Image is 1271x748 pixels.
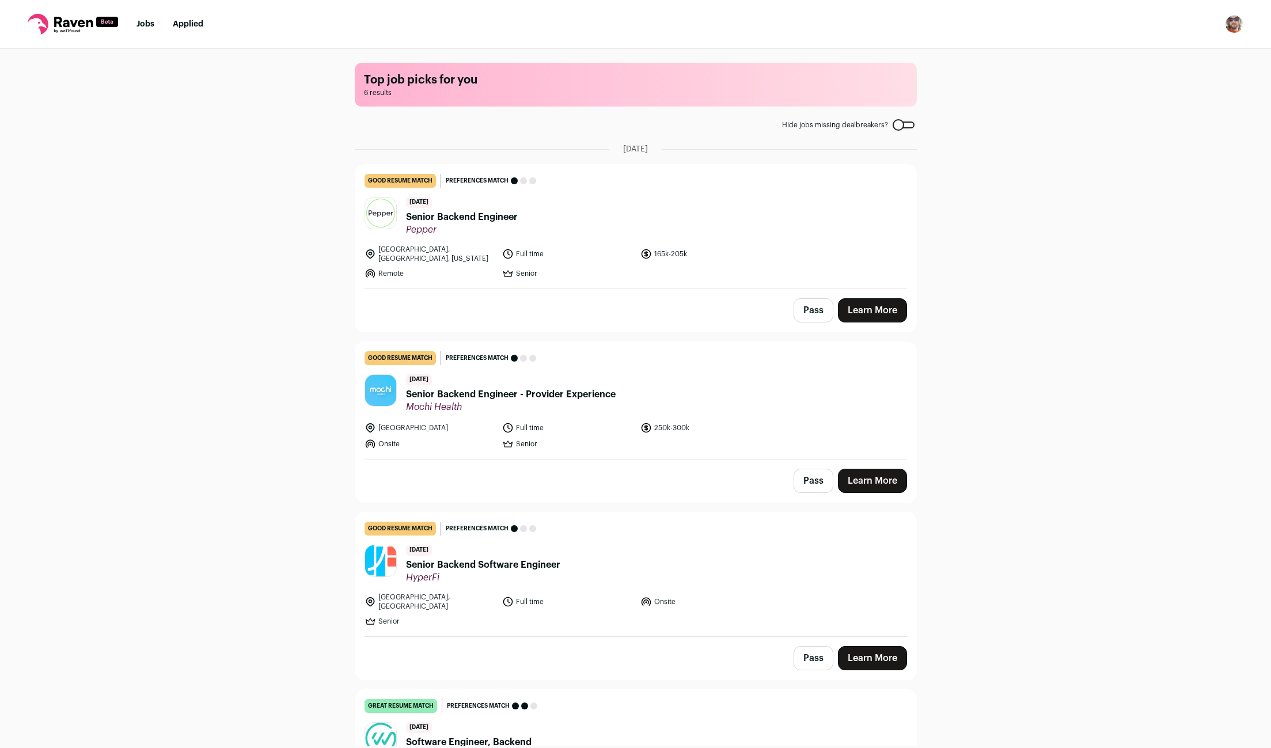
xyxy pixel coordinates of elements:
[365,245,496,263] li: [GEOGRAPHIC_DATA], [GEOGRAPHIC_DATA], [US_STATE]
[406,401,616,413] span: Mochi Health
[365,351,436,365] div: good resume match
[794,469,833,493] button: Pass
[365,593,496,611] li: [GEOGRAPHIC_DATA], [GEOGRAPHIC_DATA]
[406,572,560,583] span: HyperFi
[1225,15,1243,33] button: Open dropdown
[365,699,437,713] div: great resume match
[502,438,633,450] li: Senior
[173,20,203,28] a: Applied
[365,422,496,434] li: [GEOGRAPHIC_DATA]
[502,593,633,611] li: Full time
[364,72,908,88] h1: Top job picks for you
[406,224,518,236] span: Pepper
[794,298,833,322] button: Pass
[838,646,907,670] a: Learn More
[406,722,432,733] span: [DATE]
[447,700,510,712] span: Preferences match
[406,197,432,208] span: [DATE]
[364,88,908,97] span: 6 results
[782,120,888,130] span: Hide jobs missing dealbreakers?
[640,593,772,611] li: Onsite
[365,539,396,583] img: f1cb00afcc3c4c10fdde7922702e87f3b5912bdee57d0b239b2e58426269ba09.png
[365,174,436,188] div: good resume match
[446,352,509,364] span: Preferences match
[136,20,154,28] a: Jobs
[838,469,907,493] a: Learn More
[502,245,633,263] li: Full time
[365,616,496,627] li: Senior
[502,268,633,279] li: Senior
[355,342,916,459] a: good resume match Preferences match [DATE] Senior Backend Engineer - Provider Experience Mochi He...
[623,143,648,155] span: [DATE]
[365,375,396,406] img: 500c0e26cc79d944e0d104ded22ce6ee60390aa6dc7fefce30730f66baf2ee9f.jpg
[446,175,509,187] span: Preferences match
[406,210,518,224] span: Senior Backend Engineer
[640,245,772,263] li: 165k-205k
[446,523,509,534] span: Preferences match
[365,268,496,279] li: Remote
[838,298,907,322] a: Learn More
[502,422,633,434] li: Full time
[355,512,916,636] a: good resume match Preferences match [DATE] Senior Backend Software Engineer HyperFi [GEOGRAPHIC_D...
[406,374,432,385] span: [DATE]
[406,558,560,572] span: Senior Backend Software Engineer
[365,438,496,450] li: Onsite
[365,522,436,536] div: good resume match
[355,165,916,288] a: good resume match Preferences match [DATE] Senior Backend Engineer Pepper [GEOGRAPHIC_DATA], [GEO...
[365,198,396,229] img: bb609504cfda9197db76546471a9a14621c92ebaee50bafb27aaecab6782fb47.jpg
[794,646,833,670] button: Pass
[406,545,432,556] span: [DATE]
[406,388,616,401] span: Senior Backend Engineer - Provider Experience
[1225,15,1243,33] img: 2831418-medium_jpg
[640,422,772,434] li: 250k-300k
